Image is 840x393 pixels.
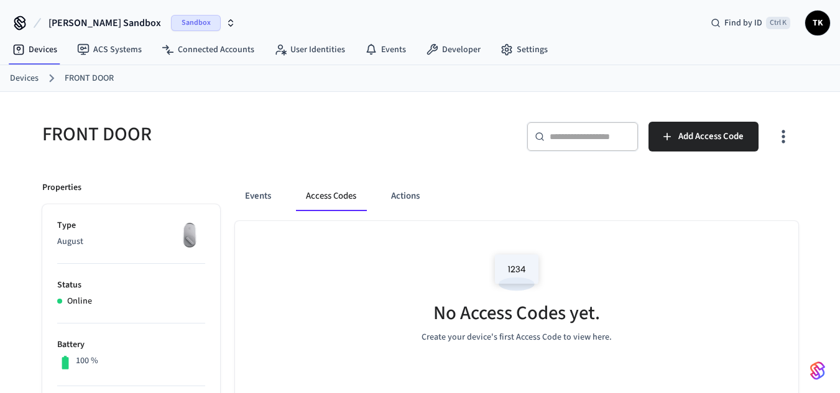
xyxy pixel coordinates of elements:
a: Developer [416,38,491,61]
span: [PERSON_NAME] Sandbox [48,16,161,30]
img: August Wifi Smart Lock 3rd Gen, Silver, Front [174,219,205,250]
span: Ctrl K [766,17,790,29]
a: Events [355,38,416,61]
a: User Identities [264,38,355,61]
p: Properties [42,181,81,194]
a: Connected Accounts [152,38,264,61]
div: Find by IDCtrl K [701,12,800,34]
button: Actions [381,181,430,211]
a: Devices [10,72,39,85]
p: 100 % [76,355,98,368]
h5: FRONT DOOR [42,122,413,147]
span: TK [806,12,829,34]
button: Add Access Code [648,122,759,151]
p: Status [57,279,205,292]
p: Create your device's first Access Code to view here. [422,331,612,344]
button: Events [235,181,281,211]
p: August [57,235,205,248]
h5: No Access Codes yet. [433,300,600,326]
button: Access Codes [296,181,366,211]
p: Online [67,295,92,308]
button: TK [805,11,830,35]
p: Battery [57,338,205,351]
p: Type [57,219,205,232]
a: ACS Systems [67,38,152,61]
div: ant example [235,181,798,211]
a: Devices [2,38,67,61]
a: Settings [491,38,558,61]
a: FRONT DOOR [65,72,114,85]
span: Sandbox [171,15,221,31]
span: Find by ID [724,17,762,29]
img: SeamLogoGradient.69752ec5.svg [810,361,825,381]
img: Access Codes Empty State [489,246,545,299]
span: Add Access Code [678,129,744,145]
